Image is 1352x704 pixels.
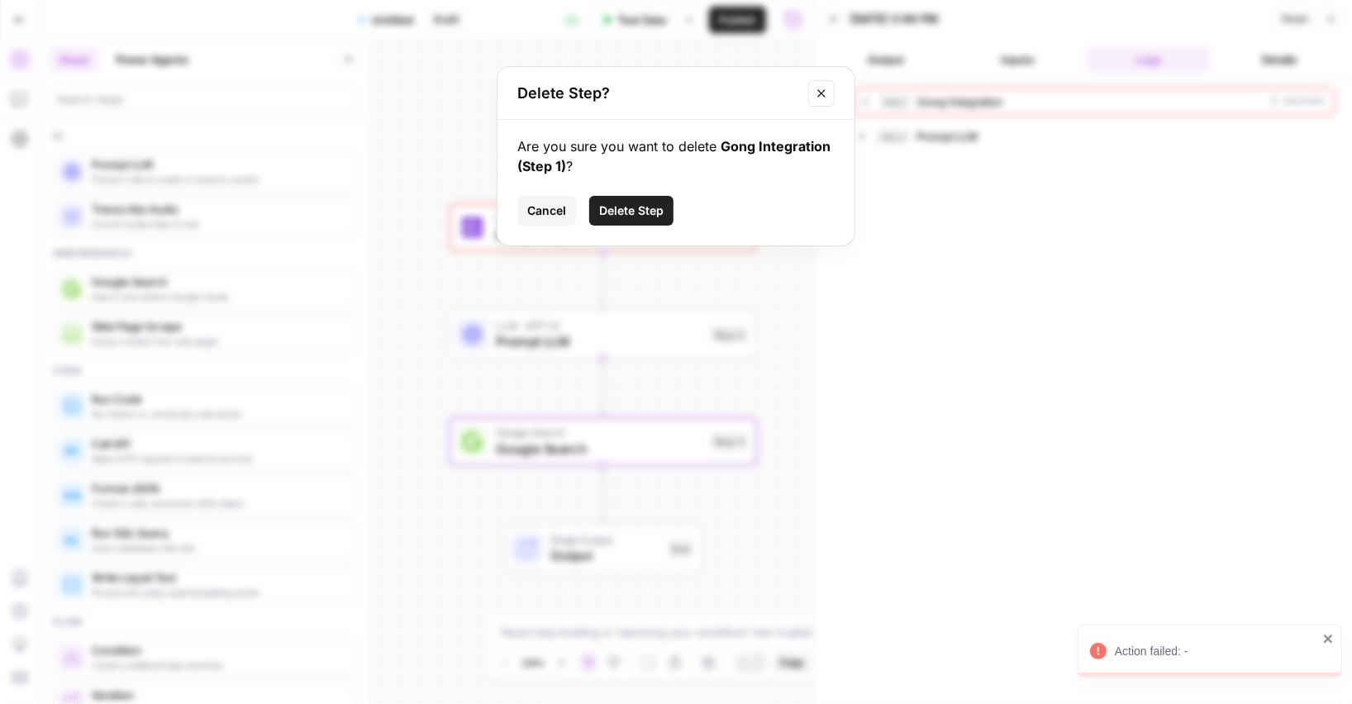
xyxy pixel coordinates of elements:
[808,80,835,107] button: Close modal
[517,136,835,176] div: Are you sure you want to delete ?
[589,196,674,226] button: Delete Step
[517,82,798,105] h2: Delete Step?
[1323,632,1335,645] button: close
[1115,643,1318,659] div: Action failed: -
[527,202,566,219] span: Cancel
[599,202,664,219] span: Delete Step
[517,196,576,226] button: Cancel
